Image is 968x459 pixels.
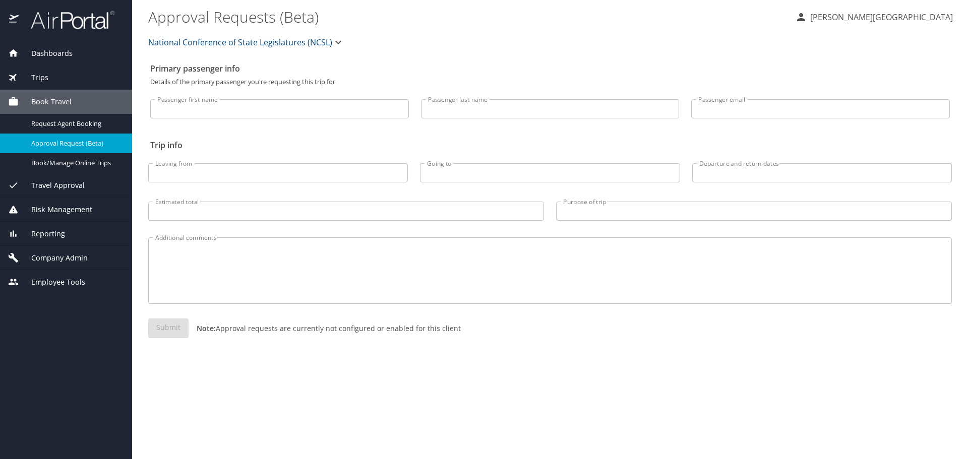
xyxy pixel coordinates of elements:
strong: Note: [197,323,216,333]
span: Approval Request (Beta) [31,139,120,148]
p: Approval requests are currently not configured or enabled for this client [189,323,461,334]
img: airportal-logo.png [20,10,114,30]
p: [PERSON_NAME][GEOGRAPHIC_DATA] [807,11,953,23]
span: Risk Management [19,204,92,215]
span: Employee Tools [19,277,85,288]
button: [PERSON_NAME][GEOGRAPHIC_DATA] [791,8,957,26]
h2: Primary passenger info [150,60,950,77]
span: Dashboards [19,48,73,59]
span: Trips [19,72,48,83]
img: icon-airportal.png [9,10,20,30]
h1: Approval Requests (Beta) [148,1,787,32]
span: Request Agent Booking [31,119,120,128]
span: Reporting [19,228,65,239]
p: Details of the primary passenger you're requesting this trip for [150,79,950,85]
button: National Conference of State Legislatures (NCSL) [144,32,348,52]
h2: Trip info [150,137,950,153]
span: Travel Approval [19,180,85,191]
span: Company Admin [19,252,88,264]
span: National Conference of State Legislatures (NCSL) [148,35,332,49]
span: Book/Manage Online Trips [31,158,120,168]
span: Book Travel [19,96,72,107]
